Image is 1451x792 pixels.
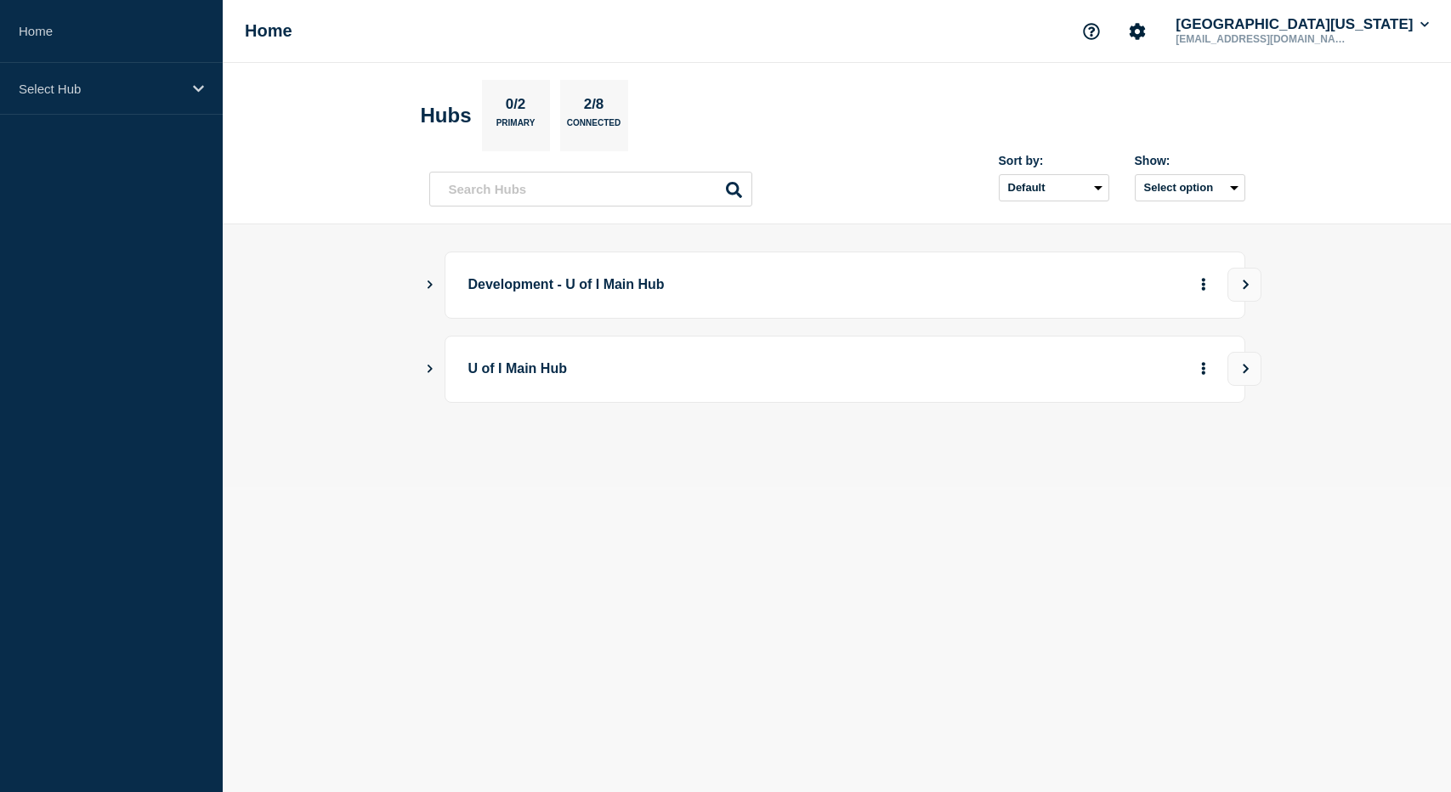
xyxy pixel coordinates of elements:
[468,269,938,301] p: Development - U of I Main Hub
[429,172,752,206] input: Search Hubs
[999,174,1109,201] select: Sort by
[1227,352,1261,386] button: View
[1119,14,1155,49] button: Account settings
[577,96,610,118] p: 2/8
[1172,33,1349,45] p: [EMAIL_ADDRESS][DOMAIN_NAME]
[1074,14,1109,49] button: Support
[245,21,292,41] h1: Home
[1193,354,1215,385] button: More actions
[426,279,434,291] button: Show Connected Hubs
[19,82,182,96] p: Select Hub
[567,118,621,136] p: Connected
[468,354,938,385] p: U of I Main Hub
[426,363,434,376] button: Show Connected Hubs
[1135,154,1245,167] div: Show:
[421,104,472,127] h2: Hubs
[496,118,536,136] p: Primary
[1172,16,1432,33] button: [GEOGRAPHIC_DATA][US_STATE]
[1135,174,1245,201] button: Select option
[1227,268,1261,302] button: View
[999,154,1109,167] div: Sort by:
[499,96,532,118] p: 0/2
[1193,269,1215,301] button: More actions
